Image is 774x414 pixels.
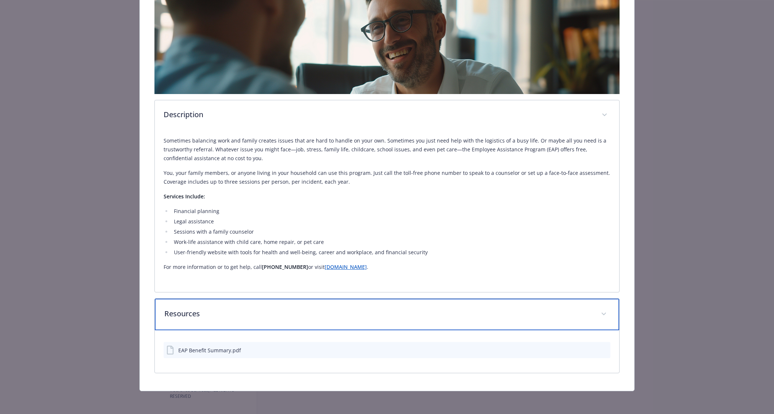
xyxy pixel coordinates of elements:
[164,263,610,271] p: For more information or to get help, call or visit .
[172,238,610,246] li: Work-life assistance with child care, home repair, or pet care
[172,248,610,257] li: User-friendly website with tools for health and well-being, career and workplace, and financial s...
[325,263,367,270] a: [DOMAIN_NAME]
[164,308,592,319] p: Resources
[164,109,593,120] p: Description
[172,217,610,226] li: Legal assistance
[601,346,607,354] button: preview file
[155,330,619,373] div: Resources
[589,346,595,354] button: download file
[178,346,241,354] div: EAP Benefit Summary.pdf
[262,263,308,270] strong: [PHONE_NUMBER]
[164,193,205,200] strong: Services Include:
[172,207,610,216] li: Financial planning
[155,299,619,330] div: Resources
[172,227,610,236] li: Sessions with a family counselor
[164,169,610,186] p: You, your family members, or anyone living in your household can use this program. Just call the ...
[155,130,619,292] div: Description
[155,100,619,130] div: Description
[164,136,610,163] p: Sometimes balancing work and family creates issues that are hard to handle on your own. Sometimes...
